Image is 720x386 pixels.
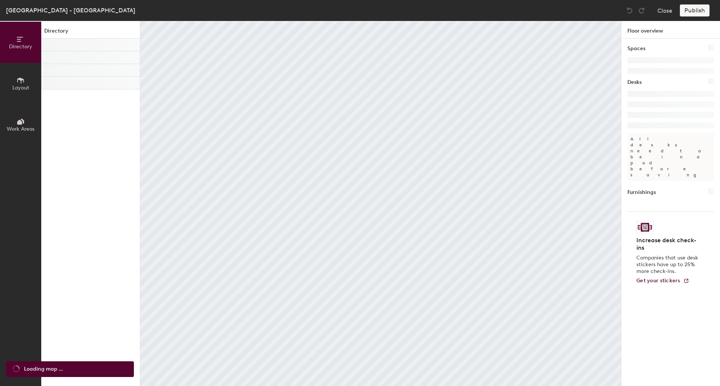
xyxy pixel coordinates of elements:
h1: Floor overview [621,21,720,39]
p: All desks need to be in a pod before saving [627,133,714,181]
div: [GEOGRAPHIC_DATA] - [GEOGRAPHIC_DATA] [6,6,135,15]
span: Layout [12,85,29,91]
h1: Directory [41,27,140,39]
a: Get your stickers [636,278,689,284]
button: Close [657,4,672,16]
canvas: Map [140,21,621,386]
h1: Furnishings [627,188,656,197]
span: Loading map ... [24,365,63,373]
img: Undo [626,7,633,14]
img: Sticker logo [636,221,654,234]
h1: Desks [627,78,642,86]
img: Redo [638,7,645,14]
h1: Spaces [627,45,645,53]
span: Directory [9,43,32,50]
span: Work Areas [7,126,34,132]
span: Get your stickers [636,277,680,284]
h4: Increase desk check-ins [636,237,700,252]
p: Companies that use desk stickers have up to 25% more check-ins. [636,255,700,275]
